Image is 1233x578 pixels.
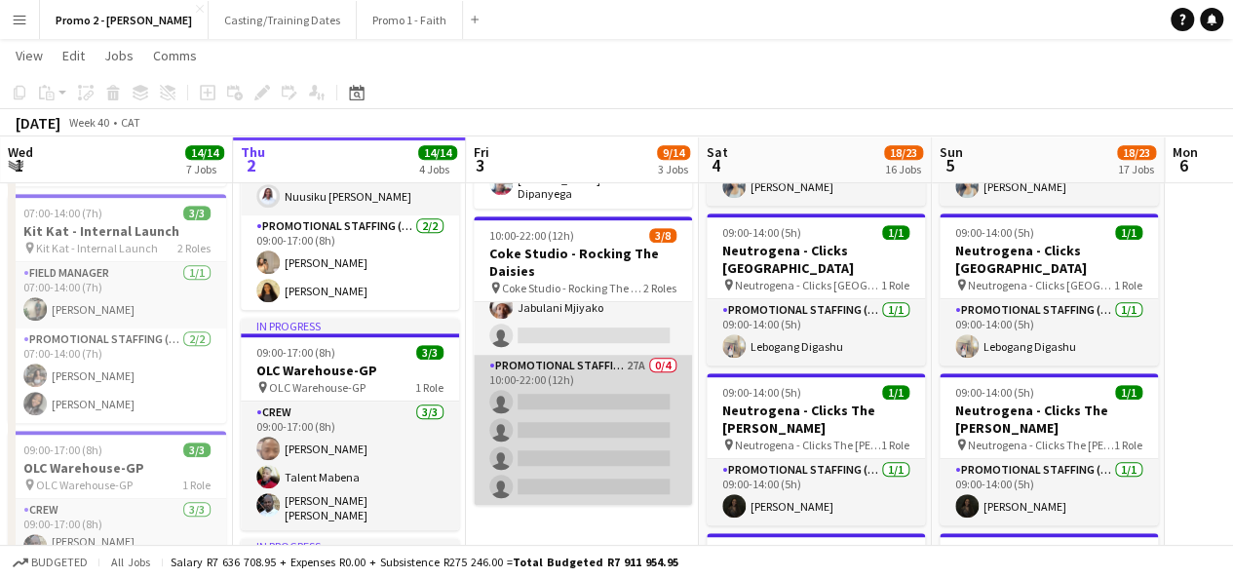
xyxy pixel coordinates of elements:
[885,162,922,176] div: 16 Jobs
[241,538,459,554] div: In progress
[955,385,1034,400] span: 09:00-14:00 (5h)
[171,555,678,569] div: Salary R7 636 708.95 + Expenses R0.00 + Subsistence R275 246.00 =
[502,281,643,295] span: Coke Studio - Rocking The Daisies
[707,299,925,366] app-card-role: Promotional Staffing (Brand Ambassadors)1/109:00-14:00 (5h)Lebogang Digashu
[62,47,85,64] span: Edit
[884,145,923,160] span: 18/23
[968,278,1114,292] span: Neutrogena - Clicks [GEOGRAPHIC_DATA]
[881,438,909,452] span: 1 Role
[23,443,102,457] span: 09:00-17:00 (8h)
[657,145,690,160] span: 9/14
[1173,143,1198,161] span: Mon
[16,47,43,64] span: View
[209,1,357,39] button: Casting/Training Dates
[185,145,224,160] span: 14/14
[153,47,197,64] span: Comms
[241,402,459,530] app-card-role: Crew3/309:00-17:00 (8h)[PERSON_NAME]Talent Mabena[PERSON_NAME] [PERSON_NAME]
[104,47,134,64] span: Jobs
[940,242,1158,277] h3: Neutrogena - Clicks [GEOGRAPHIC_DATA]
[707,459,925,525] app-card-role: Promotional Staffing (Brand Ambassadors)1/109:00-14:00 (5h)[PERSON_NAME]
[5,154,33,176] span: 1
[36,478,133,492] span: OLC Warehouse-GP
[940,143,963,161] span: Sun
[418,145,457,160] span: 14/14
[1114,438,1142,452] span: 1 Role
[241,143,265,161] span: Thu
[238,154,265,176] span: 2
[357,1,463,39] button: Promo 1 - Faith
[707,242,925,277] h3: Neutrogena - Clicks [GEOGRAPHIC_DATA]
[968,438,1114,452] span: Neutrogena - Clicks The [PERSON_NAME]
[8,459,226,477] h3: OLC Warehouse-GP
[707,143,728,161] span: Sat
[474,143,489,161] span: Fri
[107,555,154,569] span: All jobs
[1114,278,1142,292] span: 1 Role
[145,43,205,68] a: Comms
[121,115,140,130] div: CAT
[269,380,366,395] span: OLC Warehouse-GP
[16,113,60,133] div: [DATE]
[8,328,226,423] app-card-role: Promotional Staffing (Brand Ambassadors)2/207:00-14:00 (7h)[PERSON_NAME][PERSON_NAME]
[241,215,459,310] app-card-role: Promotional Staffing (Brand Ambassadors)2/209:00-17:00 (8h)[PERSON_NAME][PERSON_NAME]
[955,225,1034,240] span: 09:00-14:00 (5h)
[940,459,1158,525] app-card-role: Promotional Staffing (Brand Ambassadors)1/109:00-14:00 (5h)[PERSON_NAME]
[643,281,676,295] span: 2 Roles
[182,478,211,492] span: 1 Role
[241,318,459,333] div: In progress
[23,206,102,220] span: 07:00-14:00 (7h)
[735,278,881,292] span: Neutrogena - Clicks [GEOGRAPHIC_DATA]
[1115,385,1142,400] span: 1/1
[882,385,909,400] span: 1/1
[10,552,91,573] button: Budgeted
[940,373,1158,525] app-job-card: 09:00-14:00 (5h)1/1Neutrogena - Clicks The [PERSON_NAME] Neutrogena - Clicks The [PERSON_NAME]1 R...
[416,345,443,360] span: 3/3
[1170,154,1198,176] span: 6
[513,555,678,569] span: Total Budgeted R7 911 954.95
[183,443,211,457] span: 3/3
[707,373,925,525] app-job-card: 09:00-14:00 (5h)1/1Neutrogena - Clicks The [PERSON_NAME] Neutrogena - Clicks The [PERSON_NAME]1 R...
[64,115,113,130] span: Week 40
[8,143,33,161] span: Wed
[96,43,141,68] a: Jobs
[474,245,692,280] h3: Coke Studio - Rocking The Daisies
[36,241,158,255] span: Kit Kat - Internal Launch
[8,262,226,328] app-card-role: Field Manager1/107:00-14:00 (7h)[PERSON_NAME]
[649,228,676,243] span: 3/8
[722,225,801,240] span: 09:00-14:00 (5h)
[707,402,925,437] h3: Neutrogena - Clicks The [PERSON_NAME]
[474,216,692,505] app-job-card: 10:00-22:00 (12h)3/8Coke Studio - Rocking The Daisies Coke Studio - Rocking The Daisies2 RolesCre...
[489,228,574,243] span: 10:00-22:00 (12h)
[1115,225,1142,240] span: 1/1
[658,162,689,176] div: 3 Jobs
[256,345,335,360] span: 09:00-17:00 (8h)
[8,194,226,423] app-job-card: 07:00-14:00 (7h)3/3Kit Kat - Internal Launch Kit Kat - Internal Launch2 RolesField Manager1/107:0...
[1118,162,1155,176] div: 17 Jobs
[471,154,489,176] span: 3
[940,402,1158,437] h3: Neutrogena - Clicks The [PERSON_NAME]
[474,355,692,506] app-card-role: Promotional Staffing (Brand Ambassadors)27A0/410:00-22:00 (12h)
[55,43,93,68] a: Edit
[940,213,1158,366] app-job-card: 09:00-14:00 (5h)1/1Neutrogena - Clicks [GEOGRAPHIC_DATA] Neutrogena - Clicks [GEOGRAPHIC_DATA]1 R...
[8,43,51,68] a: View
[1117,145,1156,160] span: 18/23
[241,318,459,530] app-job-card: In progress09:00-17:00 (8h)3/3OLC Warehouse-GP OLC Warehouse-GP1 RoleCrew3/309:00-17:00 (8h)[PERS...
[940,299,1158,366] app-card-role: Promotional Staffing (Brand Ambassadors)1/109:00-14:00 (5h)Lebogang Digashu
[177,241,211,255] span: 2 Roles
[183,206,211,220] span: 3/3
[186,162,223,176] div: 7 Jobs
[31,556,88,569] span: Budgeted
[882,225,909,240] span: 1/1
[8,222,226,240] h3: Kit Kat - Internal Launch
[704,154,728,176] span: 4
[707,213,925,366] app-job-card: 09:00-14:00 (5h)1/1Neutrogena - Clicks [GEOGRAPHIC_DATA] Neutrogena - Clicks [GEOGRAPHIC_DATA]1 R...
[881,278,909,292] span: 1 Role
[419,162,456,176] div: 4 Jobs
